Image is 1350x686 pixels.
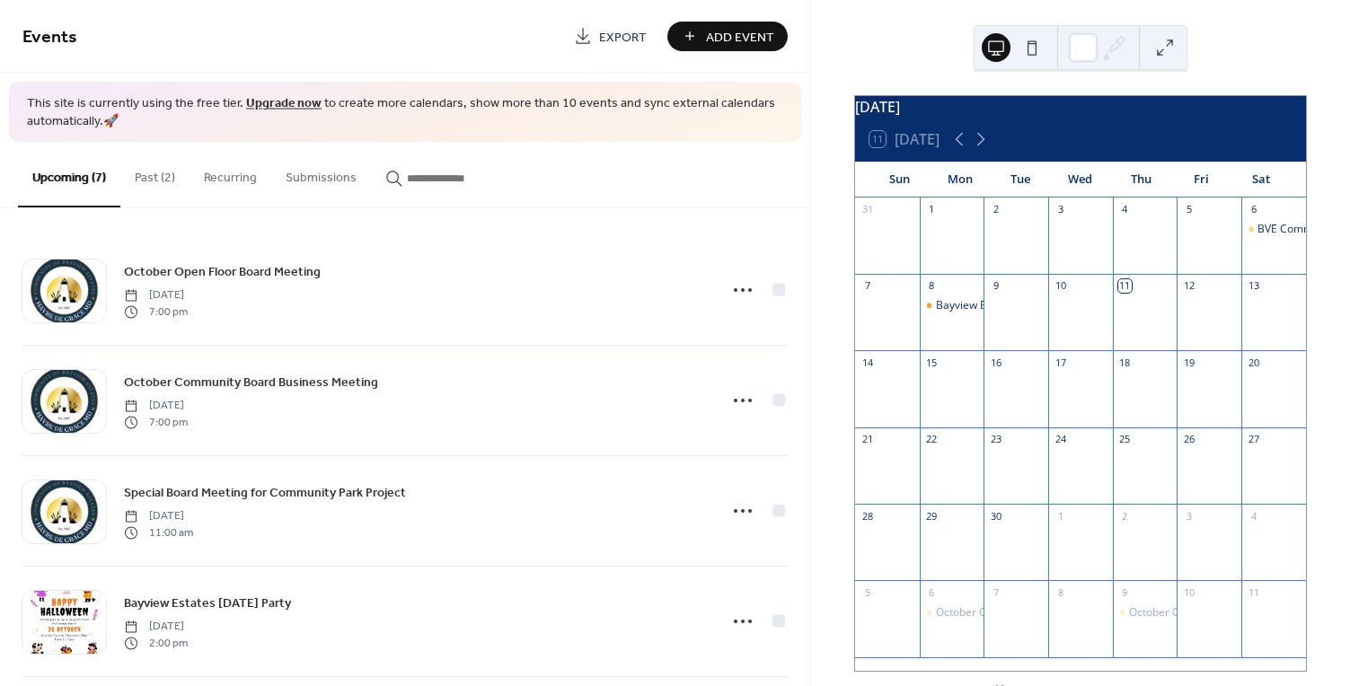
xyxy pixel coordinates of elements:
span: 7:00 pm [124,414,188,430]
div: 12 [1182,279,1196,293]
a: Upgrade now [246,92,322,116]
div: 24 [1054,433,1067,446]
div: 28 [860,509,874,523]
div: 9 [1118,585,1132,599]
button: Submissions [271,142,371,206]
div: 20 [1247,356,1260,369]
div: October Open Floor Board Meeting [920,605,984,620]
div: 26 [1182,433,1196,446]
span: 7:00 pm [124,303,188,320]
span: October Community Board Business Meeting [124,374,378,392]
span: October Open Floor Board Meeting [124,263,321,282]
div: 25 [1118,433,1132,446]
div: 31 [860,203,874,216]
div: 15 [925,356,939,369]
div: 22 [925,433,939,446]
div: 14 [860,356,874,369]
span: Events [22,20,77,55]
div: Mon [930,162,990,198]
div: 5 [1182,203,1196,216]
span: [DATE] [124,398,188,414]
span: 11:00 am [124,524,193,541]
div: 3 [1182,509,1196,523]
div: [DATE] [855,96,1306,118]
div: 13 [1247,279,1260,293]
div: 30 [989,509,1002,523]
div: 2 [989,203,1002,216]
button: Past (2) [120,142,190,206]
div: 8 [925,279,939,293]
span: [DATE] [124,508,193,524]
button: Add Event [667,22,788,51]
div: 7 [860,279,874,293]
div: 6 [1247,203,1260,216]
span: Export [599,28,647,47]
span: [DATE] [124,287,188,303]
div: 1 [1054,509,1067,523]
div: 3 [1054,203,1067,216]
div: 5 [860,585,874,599]
div: 18 [1118,356,1132,369]
div: 4 [1247,509,1260,523]
div: 29 [925,509,939,523]
span: Add Event [706,28,774,47]
div: 7 [989,585,1002,599]
span: 2:00 pm [124,635,188,651]
div: Thu [1110,162,1170,198]
div: 19 [1182,356,1196,369]
span: Special Board Meeting for Community Park Project [124,484,406,503]
div: Bayview Estates Community Board Meeting [936,298,1154,313]
div: 11 [1118,279,1132,293]
a: Export [560,22,660,51]
div: 1 [925,203,939,216]
a: Special Board Meeting for Community Park Project [124,482,406,503]
div: Wed [1050,162,1110,198]
div: 27 [1247,433,1260,446]
a: Bayview Estates [DATE] Party [124,593,291,613]
div: 10 [1182,585,1196,599]
div: 21 [860,433,874,446]
div: 6 [925,585,939,599]
div: 2 [1118,509,1132,523]
div: 23 [989,433,1002,446]
button: Upcoming (7) [18,142,120,207]
div: 11 [1247,585,1260,599]
div: Sun [869,162,930,198]
div: October Open Floor Board Meeting [936,605,1111,620]
div: 17 [1054,356,1067,369]
div: 9 [989,279,1002,293]
div: 10 [1054,279,1067,293]
button: Recurring [190,142,271,206]
div: October Community Board Business Meeting [1113,605,1178,620]
div: Fri [1171,162,1231,198]
a: October Community Board Business Meeting [124,372,378,392]
a: October Open Floor Board Meeting [124,261,321,282]
div: Bayview Estates Community Board Meeting [920,298,984,313]
div: 8 [1054,585,1067,599]
div: BVE Community Board Open Floor Meeting [1241,222,1306,237]
div: 4 [1118,203,1132,216]
div: Sat [1231,162,1292,198]
span: [DATE] [124,619,188,635]
span: Bayview Estates [DATE] Party [124,594,291,613]
span: This site is currently using the free tier. to create more calendars, show more than 10 events an... [27,95,783,130]
div: 16 [989,356,1002,369]
div: Tue [990,162,1050,198]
